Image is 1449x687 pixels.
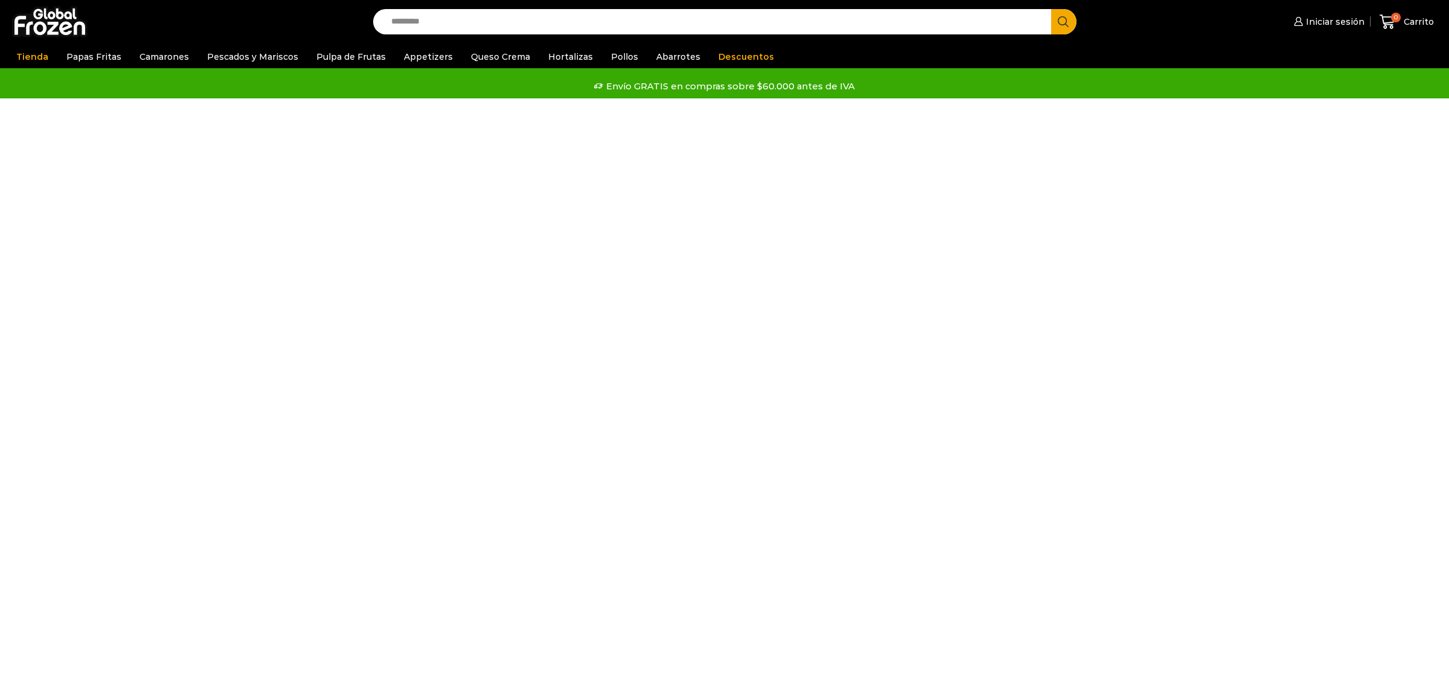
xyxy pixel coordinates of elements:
[650,45,706,68] a: Abarrotes
[10,45,54,68] a: Tienda
[1303,16,1364,28] span: Iniciar sesión
[310,45,392,68] a: Pulpa de Frutas
[1051,9,1076,34] button: Search button
[542,45,599,68] a: Hortalizas
[1291,10,1364,34] a: Iniciar sesión
[1391,13,1401,22] span: 0
[398,45,459,68] a: Appetizers
[60,45,127,68] a: Papas Fritas
[201,45,304,68] a: Pescados y Mariscos
[605,45,644,68] a: Pollos
[712,45,780,68] a: Descuentos
[465,45,536,68] a: Queso Crema
[1377,8,1437,36] a: 0 Carrito
[133,45,195,68] a: Camarones
[1401,16,1434,28] span: Carrito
